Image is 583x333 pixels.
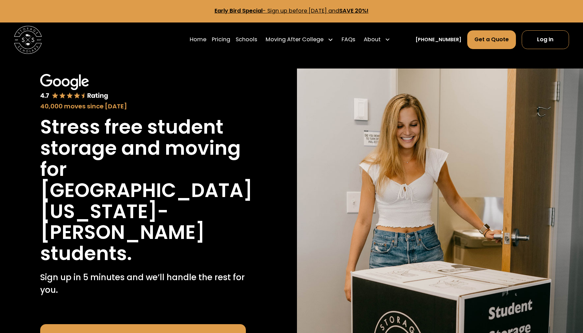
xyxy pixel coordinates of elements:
strong: Early Bird Special [215,7,263,15]
a: Pricing [212,30,230,49]
a: FAQs [342,30,355,49]
a: Early Bird Special- Sign up before [DATE] andSAVE 20%! [215,7,368,15]
strong: SAVE 20%! [339,7,368,15]
a: Schools [236,30,257,49]
h1: students. [40,243,132,264]
a: Get a Quote [467,30,516,49]
a: home [14,26,42,54]
h1: [GEOGRAPHIC_DATA][US_STATE]-[PERSON_NAME] [40,180,253,243]
div: Moving After College [263,30,336,49]
h1: Stress free student storage and moving for [40,117,246,180]
img: Google 4.7 star rating [40,74,109,100]
a: Home [190,30,206,49]
div: About [361,30,393,49]
div: 40,000 moves since [DATE] [40,102,246,111]
a: [PHONE_NUMBER] [415,36,461,43]
div: About [364,35,381,44]
img: Storage Scholars main logo [14,26,42,54]
a: Log In [522,30,569,49]
p: Sign up in 5 minutes and we’ll handle the rest for you. [40,271,246,297]
div: Moving After College [266,35,324,44]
